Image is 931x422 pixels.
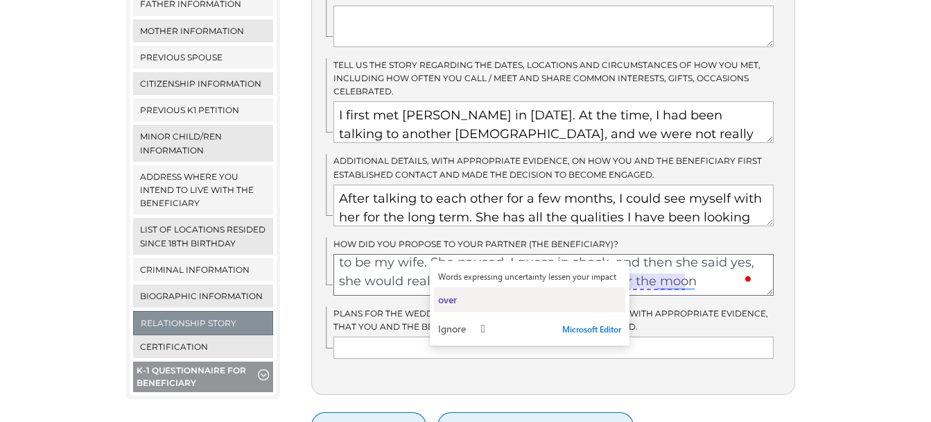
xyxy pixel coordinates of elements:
a: Previous K1 Petition [133,99,274,121]
a: List of locations resided since 18th birthday [133,218,274,254]
a: Previous Spouse [133,46,274,69]
a: Biographic Information [133,285,274,307]
a: Minor Child/ren Information [133,125,274,161]
textarea: After talking to each other for a few months, I could see myself with her for the long term. She ... [333,185,774,226]
a: Certification [133,335,274,358]
span: Plans for the wedding and reception: date, location, etc., with appropriate evidence, that you an... [333,308,768,332]
span: How did you propose to your partner (the beneficiary)? [333,239,618,249]
a: Criminal Information [133,258,274,281]
button: K-1 Questionnaire for Beneficiary [133,362,274,396]
textarea: I first met [PERSON_NAME] in [DATE]. At the time, I had been talking to another [DEMOGRAPHIC_DATA... [333,101,774,143]
a: Mother Information [133,19,274,42]
textarea: To enrich screen reader interactions, please activate Accessibility in Grammarly extension settings [333,254,774,296]
a: Address where you intend to live with the beneficiary [133,165,274,215]
a: Relationship Story [134,312,273,335]
span: Tell us the story regarding the dates, locations and circumstances of how you met, including how ... [333,60,760,96]
a: Citizenship Information [133,72,274,95]
span: Additional details, with appropriate evidence, on how you and the beneficiary first established c... [333,155,762,179]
